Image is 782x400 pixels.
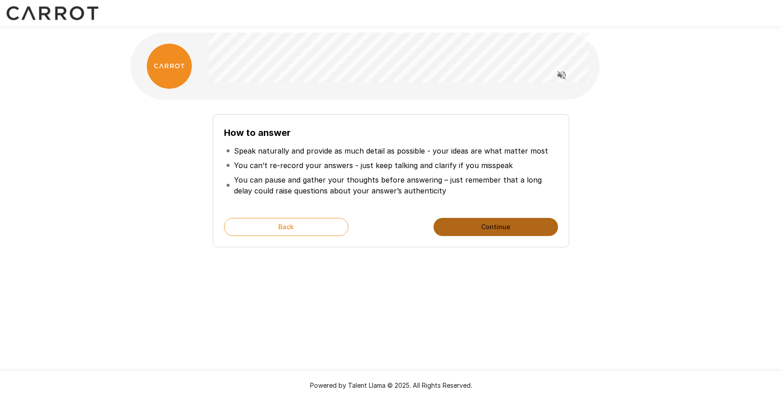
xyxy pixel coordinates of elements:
[434,218,558,236] button: Continue
[234,145,548,156] p: Speak naturally and provide as much detail as possible - your ideas are what matter most
[11,381,771,390] p: Powered by Talent Llama © 2025. All Rights Reserved.
[234,160,513,171] p: You can’t re-record your answers - just keep talking and clarify if you misspeak
[224,127,291,138] b: How to answer
[553,66,571,84] button: Read questions aloud
[224,218,348,236] button: Back
[234,174,556,196] p: You can pause and gather your thoughts before answering – just remember that a long delay could r...
[147,43,192,89] img: carrot_logo.png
